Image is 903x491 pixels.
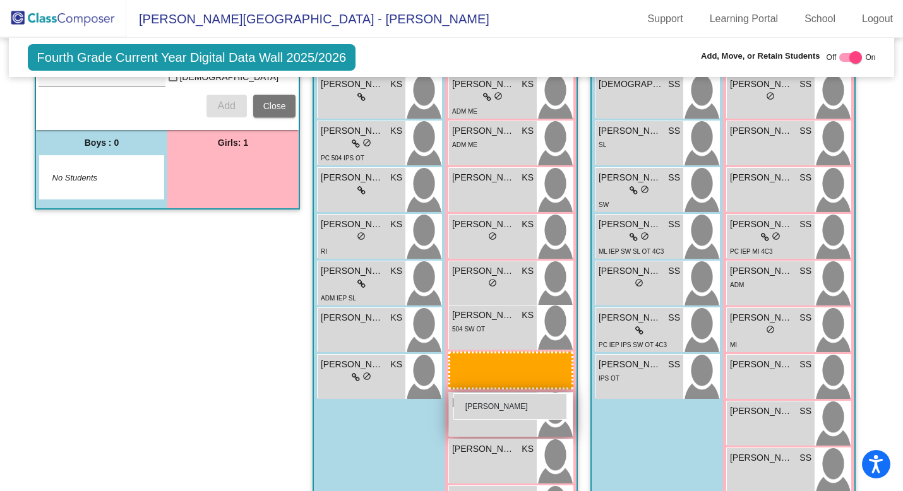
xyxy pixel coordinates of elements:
span: do_not_disturb_alt [640,185,649,194]
span: SS [799,311,811,324]
span: KS [522,124,534,138]
span: [PERSON_NAME] [452,442,515,456]
span: KS [522,309,534,322]
span: KS [522,218,534,231]
span: SS [668,78,680,91]
span: ML IEP SW SL OT 4C3 [599,248,664,255]
span: Add [217,100,235,111]
span: KS [522,78,534,91]
span: SS [799,264,811,278]
button: Close [253,95,296,117]
span: KS [522,442,534,456]
span: [DEMOGRAPHIC_DATA][PERSON_NAME] [599,78,662,91]
button: Add [206,95,247,117]
span: do_not_disturb_alt [772,232,780,240]
span: KS [390,218,402,231]
span: SS [668,171,680,184]
span: ADM ME [452,141,477,148]
span: [PERSON_NAME] [321,358,384,371]
div: Girls: 1 [167,130,299,155]
span: ADM IEP SL [321,295,356,302]
span: Off [827,52,837,63]
span: [PERSON_NAME] [321,171,384,184]
span: KS [522,264,534,278]
span: KS [390,78,402,91]
span: SS [799,451,811,464]
span: [PERSON_NAME] [321,218,384,231]
a: Learning Portal [700,9,789,29]
span: [PERSON_NAME] [PERSON_NAME] [599,124,662,138]
span: KS [390,264,402,278]
span: [PERSON_NAME] [599,218,662,231]
div: Boys : 0 [36,130,167,155]
span: 504 SW OT [452,326,485,333]
span: SS [668,264,680,278]
span: SS [799,218,811,231]
span: [PERSON_NAME] [321,311,384,324]
span: do_not_disturb_alt [488,278,497,287]
span: SS [668,218,680,231]
span: Add, Move, or Retain Students [701,50,820,62]
span: SS [668,311,680,324]
span: ADM [730,281,744,288]
a: Logout [852,9,903,29]
span: [PERSON_NAME] [730,218,793,231]
span: [PERSON_NAME] [730,171,793,184]
span: [PERSON_NAME] [452,396,515,409]
span: [PERSON_NAME] [730,78,793,91]
span: RI [321,248,327,255]
span: do_not_disturb_alt [635,278,643,287]
span: SS [668,124,680,138]
span: Fourth Grade Current Year Digital Data Wall 2025/2026 [28,44,356,71]
span: On [865,52,875,63]
span: SW [599,201,609,208]
span: [DEMOGRAPHIC_DATA] [179,69,278,85]
span: [PERSON_NAME] [599,358,662,371]
span: KS [390,171,402,184]
span: KS [390,358,402,371]
span: SS [799,78,811,91]
span: do_not_disturb_alt [766,92,775,100]
span: do_not_disturb_alt [494,92,503,100]
span: [PERSON_NAME] [452,171,515,184]
span: do_not_disturb_alt [362,372,371,381]
span: PC IEP MI 4C3 [730,248,773,255]
span: [PERSON_NAME] [599,311,662,324]
span: KS [522,171,534,184]
span: Close [263,101,286,111]
a: Support [638,9,693,29]
span: KS [390,124,402,138]
span: SS [799,358,811,371]
span: [PERSON_NAME] [321,124,384,138]
span: [PERSON_NAME] [452,309,515,322]
span: SS [799,171,811,184]
span: [PERSON_NAME] [452,264,515,278]
span: [PERSON_NAME][GEOGRAPHIC_DATA] - [PERSON_NAME] [126,9,489,29]
span: IPS OT [599,375,619,382]
span: do_not_disturb_alt [766,325,775,334]
span: [PERSON_NAME] [452,124,515,138]
span: [PERSON_NAME] [730,264,793,278]
span: [PERSON_NAME] [730,405,793,418]
span: do_not_disturb_alt [362,138,371,147]
span: [PERSON_NAME] [321,264,384,278]
span: SS [799,405,811,418]
span: No Students [52,172,131,184]
span: PC IEP IPS SW OT 4C3 [599,341,667,348]
span: [PERSON_NAME] [452,78,515,91]
span: [PERSON_NAME] [321,78,384,91]
span: do_not_disturb_alt [640,232,649,240]
span: SL [599,141,606,148]
span: KS [522,396,534,409]
span: KS [390,311,402,324]
span: [PERSON_NAME] [730,311,793,324]
span: ADM ME [452,108,477,115]
span: [PERSON_NAME] [452,218,515,231]
span: PC 504 IPS OT [321,155,364,162]
span: [PERSON_NAME] [730,451,793,464]
span: do_not_disturb_alt [357,232,366,240]
span: SS [668,358,680,371]
span: [PERSON_NAME] [730,358,793,371]
span: MI [730,341,737,348]
span: SS [799,124,811,138]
